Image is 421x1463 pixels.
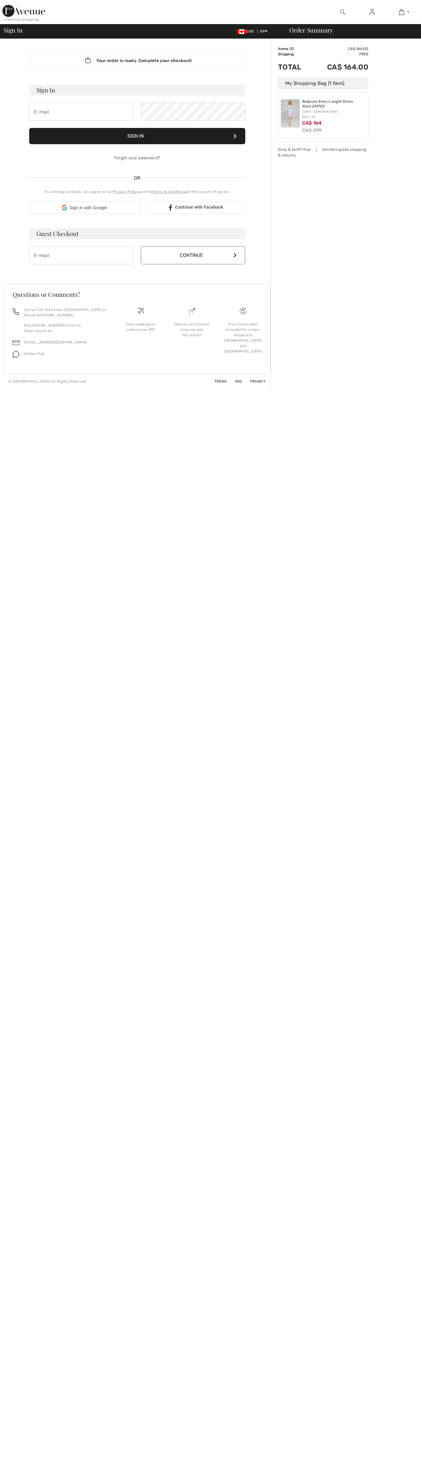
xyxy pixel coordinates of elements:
[243,379,266,384] a: Privacy
[240,308,246,314] img: Free shipping on orders over $99
[13,340,19,346] img: email
[302,109,366,120] div: Color: Celestial blue Size: 16
[24,352,45,356] span: Online Chat
[311,57,368,77] td: CA$ 164.00
[278,77,368,89] div: My Shopping Bag (1 Item)
[291,47,293,51] span: 1
[311,46,368,51] td: CA$ 164.00
[171,321,213,338] div: Delivery is a breeze since we pay the duties!
[114,155,160,160] a: Forgot your password?
[29,103,134,121] input: E-mail
[2,5,45,17] img: 1ère Avenue
[145,202,245,214] a: Continue with Facebook
[29,51,245,70] div: Your order is ready. Complete your checkout!
[24,323,108,334] p: Dial [PHONE_NUMBER] From All Other Countries
[340,8,345,16] img: search the website
[278,147,368,158] div: Duty & tariff-free | Uninterrupted shipping & returns
[260,29,268,33] span: EN
[228,379,242,384] a: FAQ
[29,128,245,144] button: Sign In
[41,313,74,317] a: [PHONE_NUMBER]
[278,46,311,51] td: Items ( )
[113,190,139,194] a: Privacy Policy
[13,351,19,358] img: chat
[282,27,417,33] div: Order Summary
[70,205,107,211] span: Sign in with Google
[302,120,322,126] span: CA$ 164
[24,340,87,344] a: [EMAIL_ADDRESS][DOMAIN_NAME]
[138,308,144,314] img: Free shipping on orders over $99
[281,99,300,128] img: Bodycon Knee-Length Dress Style 241720
[4,27,22,33] span: Sign In
[152,190,186,194] a: Terms & Conditions
[189,308,195,314] img: Delivery is a breeze since we pay the duties!
[131,175,144,182] span: OR
[278,51,311,57] td: Shipping
[29,189,245,194] div: By clicking Continue, you agree to our and the of the Loyalty Program.
[2,17,39,22] div: < Continue Shopping
[29,85,245,95] h3: Sign In
[141,246,245,264] button: Continue
[365,8,379,16] a: Sign In
[237,29,256,33] span: CAD
[399,8,404,16] img: My Bag
[8,379,86,384] div: © [GEOGRAPHIC_DATA] All Rights Reserved
[278,57,311,77] td: Total
[302,127,322,133] s: CA$ 299
[120,321,162,332] div: Free shipping on orders over $99
[302,99,366,109] a: Bodycon Knee-Length Dress Style 241720
[13,291,262,297] h3: Questions or Comments?
[407,9,409,15] span: 1
[13,308,19,315] img: call
[207,379,227,384] a: Terms
[24,307,108,318] p: Call us Toll-Free from [GEOGRAPHIC_DATA] or the US at
[222,321,264,354] div: Free return label included for orders shipped to [GEOGRAPHIC_DATA] and [GEOGRAPHIC_DATA]
[311,51,368,57] td: Free
[370,8,375,16] img: My Info
[29,228,245,239] h3: Guest Checkout
[29,246,134,264] input: E-mail
[387,8,416,16] a: 1
[175,205,223,210] span: Continue with Facebook
[237,29,246,34] img: Canadian Dollar
[29,202,140,214] div: Sign in with Google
